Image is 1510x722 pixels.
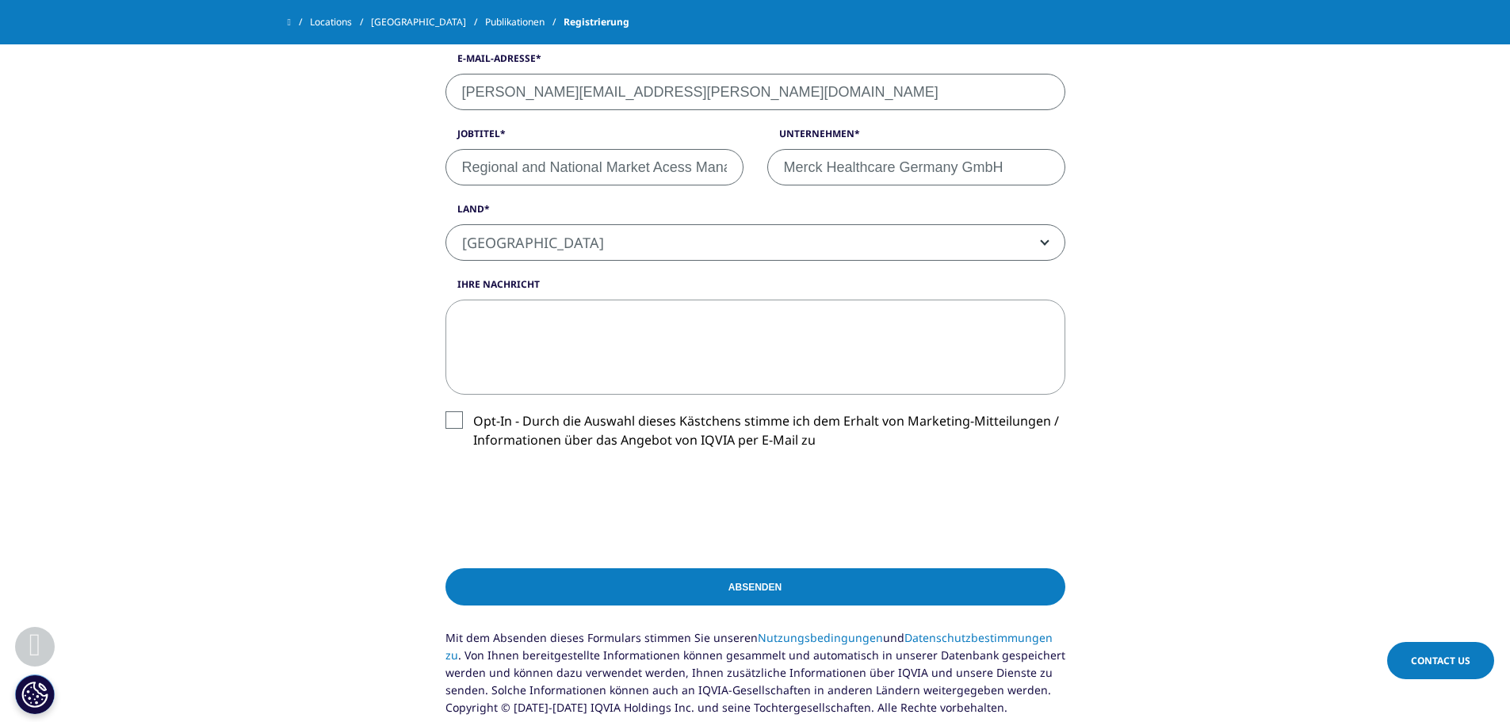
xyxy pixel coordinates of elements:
[446,225,1065,262] span: Germany
[15,674,55,714] button: Cookie-Einstellungen
[445,127,744,149] label: Jobtitel
[758,630,883,645] a: Nutzungsbedingungen
[445,202,1065,224] label: Land
[1411,654,1470,667] span: Contact Us
[371,8,485,36] a: [GEOGRAPHIC_DATA]
[445,629,1065,716] div: Mit dem Absenden dieses Formulars stimmen Sie unseren und . Von Ihnen bereitgestellte Information...
[564,8,629,36] span: Registrierung
[310,8,371,36] a: Locations
[445,224,1065,261] span: Germany
[445,630,1053,663] a: Datenschutzbestimmungen zu
[445,568,1065,605] input: Absenden
[445,277,1065,300] label: Ihre Nachricht
[445,411,1065,458] label: Opt-In - Durch die Auswahl dieses Kästchens stimme ich dem Erhalt von Marketing-Mitteilungen / In...
[445,52,1065,74] label: E-Mail-Adresse
[445,475,686,537] iframe: reCAPTCHA
[1387,642,1494,679] a: Contact Us
[767,127,1065,149] label: Unternehmen
[485,8,564,36] a: Publikationen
